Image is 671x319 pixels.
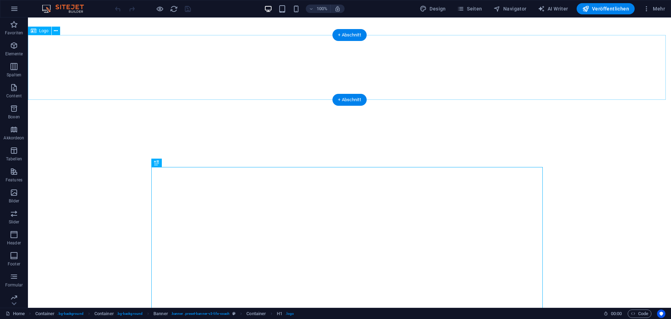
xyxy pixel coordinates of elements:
[6,310,25,318] a: Klick, um Auswahl aufzuheben. Doppelklick öffnet Seitenverwaltung
[535,3,571,14] button: AI Writer
[493,5,527,12] span: Navigator
[420,5,446,12] span: Design
[6,177,22,183] p: Features
[577,3,635,14] button: Veröffentlichen
[277,310,282,318] span: Klick zum Auswählen. Doppelklick zum Bearbeiten
[306,5,331,13] button: 100%
[417,3,449,14] button: Design
[9,219,20,225] p: Slider
[491,3,529,14] button: Navigator
[643,5,665,12] span: Mehr
[232,312,236,315] i: Dieses Element ist ein anpassbares Preset
[39,29,49,33] span: Logo
[454,3,485,14] button: Seiten
[5,30,23,36] p: Favoriten
[117,310,143,318] span: . bg-background
[457,5,482,12] span: Seiten
[8,261,20,267] p: Footer
[616,311,617,316] span: :
[6,93,22,99] p: Content
[6,156,22,162] p: Tabellen
[332,94,367,106] div: + Abschnitt
[611,310,622,318] span: 00 00
[417,3,449,14] div: Design (Strg+Alt+Y)
[7,240,21,246] p: Header
[40,5,93,13] img: Editor Logo
[35,310,55,318] span: Klick zum Auswählen. Doppelklick zum Bearbeiten
[153,310,168,318] span: Klick zum Auswählen. Doppelklick zum Bearbeiten
[628,310,651,318] button: Code
[5,282,23,288] p: Formular
[169,5,178,13] button: reload
[156,5,164,13] button: Klicke hier, um den Vorschau-Modus zu verlassen
[57,310,83,318] span: . bg-background
[538,5,568,12] span: AI Writer
[9,198,20,204] p: Bilder
[35,310,294,318] nav: breadcrumb
[657,310,665,318] button: Usercentrics
[582,5,629,12] span: Veröffentlichen
[334,6,341,12] i: Bei Größenänderung Zoomstufe automatisch an das gewählte Gerät anpassen.
[3,135,24,141] p: Akkordeon
[316,5,327,13] h6: 100%
[8,114,20,120] p: Boxen
[170,5,178,13] i: Seite neu laden
[640,3,668,14] button: Mehr
[94,310,114,318] span: Klick zum Auswählen. Doppelklick zum Bearbeiten
[631,310,648,318] span: Code
[286,310,294,318] span: . logo
[7,72,21,78] p: Spalten
[5,51,23,57] p: Elemente
[604,310,622,318] h6: Session-Zeit
[332,29,367,41] div: + Abschnitt
[171,310,230,318] span: . banner .preset-banner-v3-life-coach
[246,310,266,318] span: Klick zum Auswählen. Doppelklick zum Bearbeiten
